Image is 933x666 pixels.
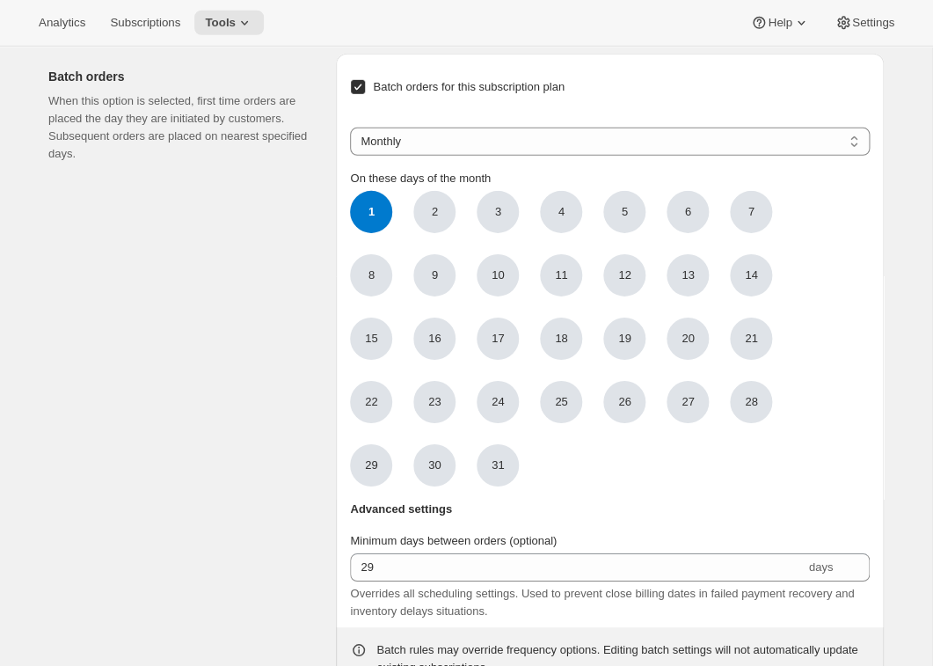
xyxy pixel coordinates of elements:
span: 30 [428,457,441,474]
span: 26 [618,393,631,411]
span: 7 [748,203,754,221]
span: 13 [682,267,694,284]
span: Overrides all scheduling settings. Used to prevent close billing dates in failed payment recovery... [350,587,854,618]
span: 14 [745,267,757,284]
span: 12 [618,267,631,284]
span: 5 [622,203,628,221]
span: 24 [492,393,504,411]
span: Subscriptions [110,16,180,30]
span: 16 [428,330,441,348]
span: 8 [368,267,375,284]
span: 21 [745,330,757,348]
span: days [809,560,833,574]
h2: Batch orders [48,68,308,85]
span: 9 [432,267,438,284]
span: 22 [365,393,377,411]
span: Advanced settings [350,501,452,518]
span: 4 [558,203,565,221]
span: 20 [682,330,694,348]
span: 6 [685,203,691,221]
span: Help [768,16,791,30]
span: Analytics [39,16,85,30]
button: Subscriptions [99,11,191,35]
span: 25 [555,393,567,411]
span: 23 [428,393,441,411]
p: When this option is selected, first time orders are placed the day they are initiated by customer... [48,92,308,163]
span: 17 [492,330,504,348]
span: 31 [492,457,504,474]
span: 18 [555,330,567,348]
span: 29 [365,457,377,474]
span: 28 [745,393,757,411]
span: 11 [555,267,567,284]
span: 1 [350,191,392,233]
span: 15 [365,330,377,348]
span: Minimum days between orders (optional) [350,534,557,547]
span: Settings [852,16,894,30]
span: 19 [618,330,631,348]
span: On these days of the month [350,172,491,185]
span: 3 [495,203,501,221]
span: Batch orders for this subscription plan [373,80,565,93]
button: Help [740,11,820,35]
button: Settings [824,11,905,35]
span: 10 [492,267,504,284]
span: 27 [682,393,694,411]
span: Tools [205,16,236,30]
button: Analytics [28,11,96,35]
span: 2 [432,203,438,221]
button: Tools [194,11,264,35]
